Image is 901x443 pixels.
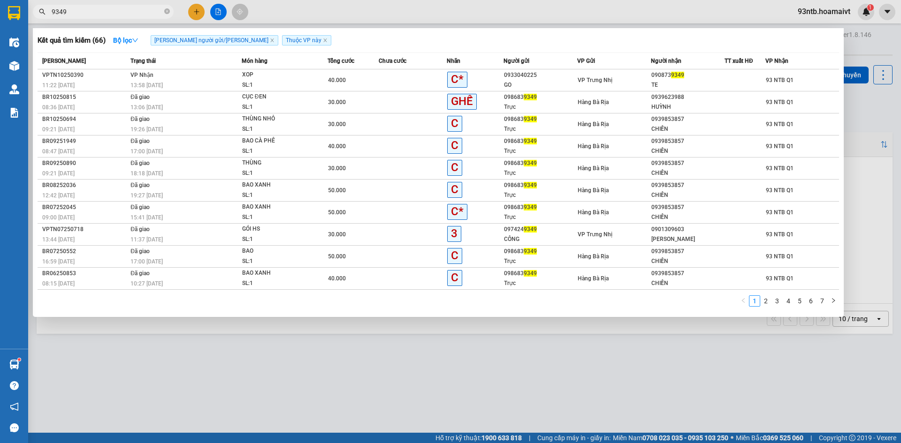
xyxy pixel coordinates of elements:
span: [PERSON_NAME] [42,58,86,64]
div: 0939853857 [651,247,724,256]
div: BR10250694 [42,114,128,124]
span: 13:58 [DATE] [130,82,163,89]
span: VP Gửi [577,58,595,64]
div: TE [651,80,724,90]
span: 08:15 [DATE] [42,280,75,287]
span: message [10,423,19,432]
div: Trực [504,102,577,112]
div: HUỲNH [651,102,724,112]
div: 0939853857 [651,114,724,124]
li: 5 [794,295,805,307]
div: Trực [504,256,577,266]
div: Trực [504,212,577,222]
li: 7 [817,295,828,307]
span: Đã giao [130,94,150,100]
span: Thuộc VP này [282,35,331,45]
span: 16:59 [DATE] [42,258,75,265]
span: 9349 [524,138,537,144]
a: 2 [761,296,771,306]
span: 9349 [524,270,537,277]
h3: Kết quả tìm kiếm ( 66 ) [38,36,106,45]
li: 1 [749,295,760,307]
div: SL: 1 [242,168,313,179]
img: warehouse-icon [9,61,19,71]
div: BR08252036 [42,180,128,190]
span: 11:22 [DATE] [42,82,75,89]
span: 40.000 [328,275,346,282]
div: SL: 1 [242,256,313,267]
div: BR06250853 [42,269,128,278]
div: CÔNG [504,234,577,244]
div: 0939853857 [651,180,724,190]
div: THÙNG NHỎ [242,114,313,124]
div: 0939853857 [651,158,724,168]
div: 0939623988 [651,92,724,102]
img: logo-vxr [8,6,20,20]
span: Hàng Bà Rịa [578,209,609,216]
span: Đã giao [130,226,150,233]
div: BAO [242,246,313,256]
span: 08:47 [DATE] [42,148,75,155]
button: right [828,295,839,307]
a: 4 [783,296,794,306]
img: warehouse-icon [9,84,19,94]
div: SL: 1 [242,234,313,245]
span: VP Nhận [130,72,153,78]
span: 50.000 [328,187,346,194]
div: BR10250815 [42,92,128,102]
img: warehouse-icon [9,360,19,369]
span: 17:00 [DATE] [130,258,163,265]
span: notification [10,402,19,411]
span: 40.000 [328,77,346,83]
span: VP Trưng Nhị [578,77,612,83]
span: Hàng Bà Rịa [578,275,609,282]
div: 0933040225 [504,70,577,80]
span: Đã giao [130,270,150,277]
span: 9349 [524,160,537,166]
span: 09:21 [DATE] [42,170,75,177]
span: 08:36 [DATE] [42,104,75,111]
span: 93 NTB Q1 [766,143,794,150]
strong: Bộ lọc [113,37,138,44]
div: 0939853857 [651,203,724,212]
span: VP Trưng Nhị [578,231,612,238]
span: 9349 [524,226,537,233]
div: BAO CÀ PHÊ [242,136,313,146]
div: [PERSON_NAME] [651,234,724,244]
span: C [447,270,462,285]
span: 18:18 [DATE] [130,170,163,177]
span: 13:06 [DATE] [130,104,163,111]
span: 93 NTB Q1 [766,77,794,83]
span: right [831,298,836,303]
span: 30.000 [328,165,346,172]
span: 93 NTB Q1 [766,275,794,282]
span: Nhãn [447,58,460,64]
span: 9349 [524,248,537,255]
span: 19:27 [DATE] [130,192,163,199]
span: close-circle [164,8,170,16]
span: Đã giao [130,182,150,188]
div: 098683 [504,114,577,124]
span: 11:37 [DATE] [130,236,163,243]
li: Next Page [828,295,839,307]
div: 097424 [504,225,577,234]
a: 5 [794,296,805,306]
div: CHIẾN [651,278,724,288]
div: 0939853857 [651,136,724,146]
div: SL: 1 [242,146,313,157]
div: XOP [242,70,313,80]
span: Món hàng [242,58,267,64]
button: left [738,295,749,307]
span: C [447,116,462,131]
div: Trực [504,190,577,200]
div: BAO XANH [242,180,313,190]
div: GÓI HS [242,224,313,234]
span: 93 NTB Q1 [766,99,794,105]
span: Người gửi [504,58,529,64]
a: 3 [772,296,782,306]
div: CHIẾN [651,168,724,178]
div: 098683 [504,247,577,256]
span: 15:41 [DATE] [130,214,163,221]
span: 30.000 [328,99,346,105]
span: 09:00 [DATE] [42,214,75,221]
